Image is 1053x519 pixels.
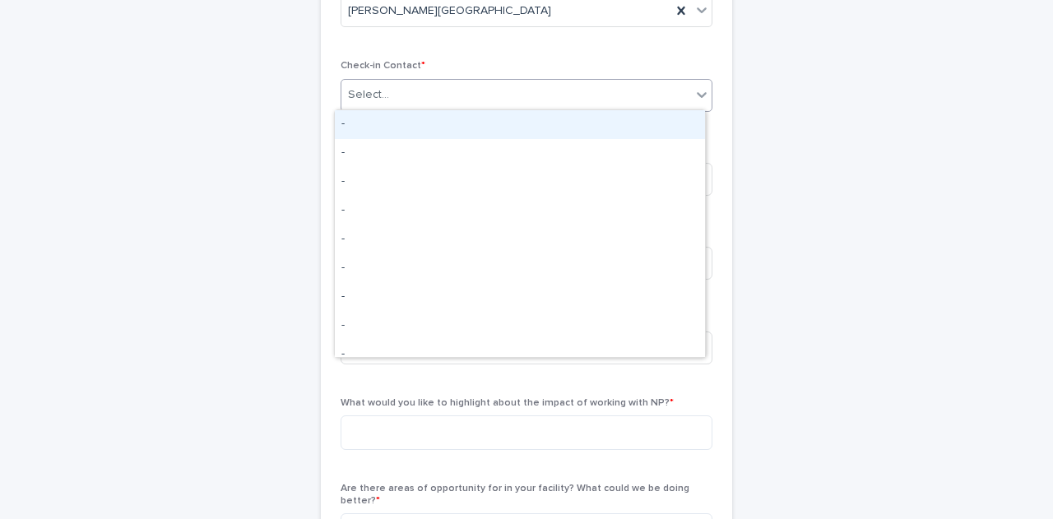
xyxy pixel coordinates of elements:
[335,168,705,197] div: -
[348,86,389,104] div: Select...
[335,110,705,139] div: -
[341,484,689,505] span: Are there areas of opportunity for in your facility? What could we be doing better?
[335,283,705,312] div: -
[335,254,705,283] div: -
[341,61,425,71] span: Check-in Contact
[335,139,705,168] div: -
[335,341,705,369] div: -
[335,197,705,225] div: -
[341,398,674,408] span: What would you like to highlight about the impact of working with NP?
[348,2,551,20] span: [PERSON_NAME][GEOGRAPHIC_DATA]
[335,225,705,254] div: -
[335,312,705,341] div: -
